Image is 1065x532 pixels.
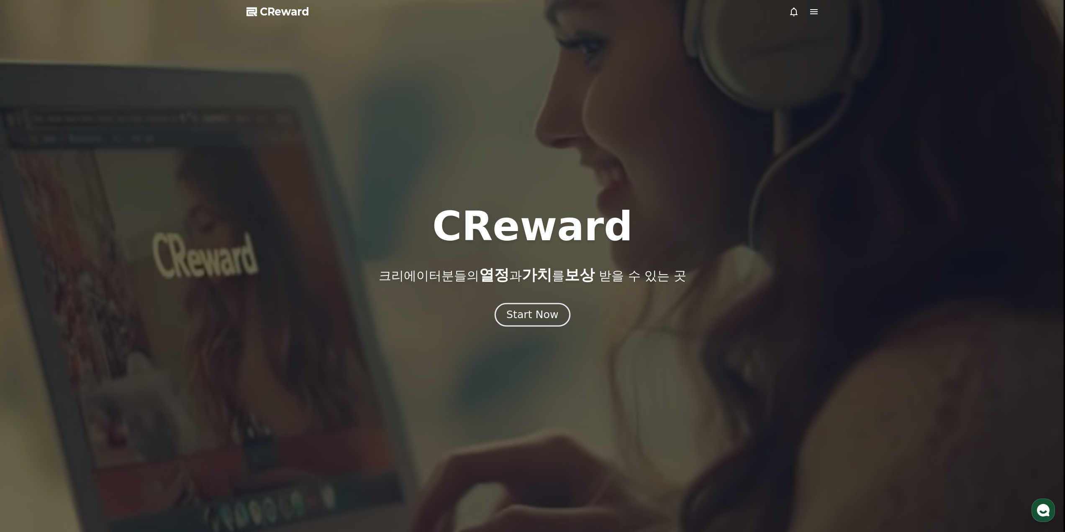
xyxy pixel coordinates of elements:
a: 홈 [3,265,55,286]
span: 열정 [479,266,509,283]
span: CReward [260,5,309,18]
span: 보상 [565,266,595,283]
span: 가치 [522,266,552,283]
span: 홈 [26,278,31,285]
p: 크리에이터분들의 과 를 받을 수 있는 곳 [379,267,686,283]
div: Start Now [506,308,558,322]
a: 대화 [55,265,108,286]
a: 설정 [108,265,161,286]
span: 대화 [77,278,87,285]
span: 설정 [129,278,139,285]
a: CReward [246,5,309,18]
a: Start Now [496,312,569,320]
h1: CReward [432,206,633,247]
button: Start Now [495,303,570,326]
